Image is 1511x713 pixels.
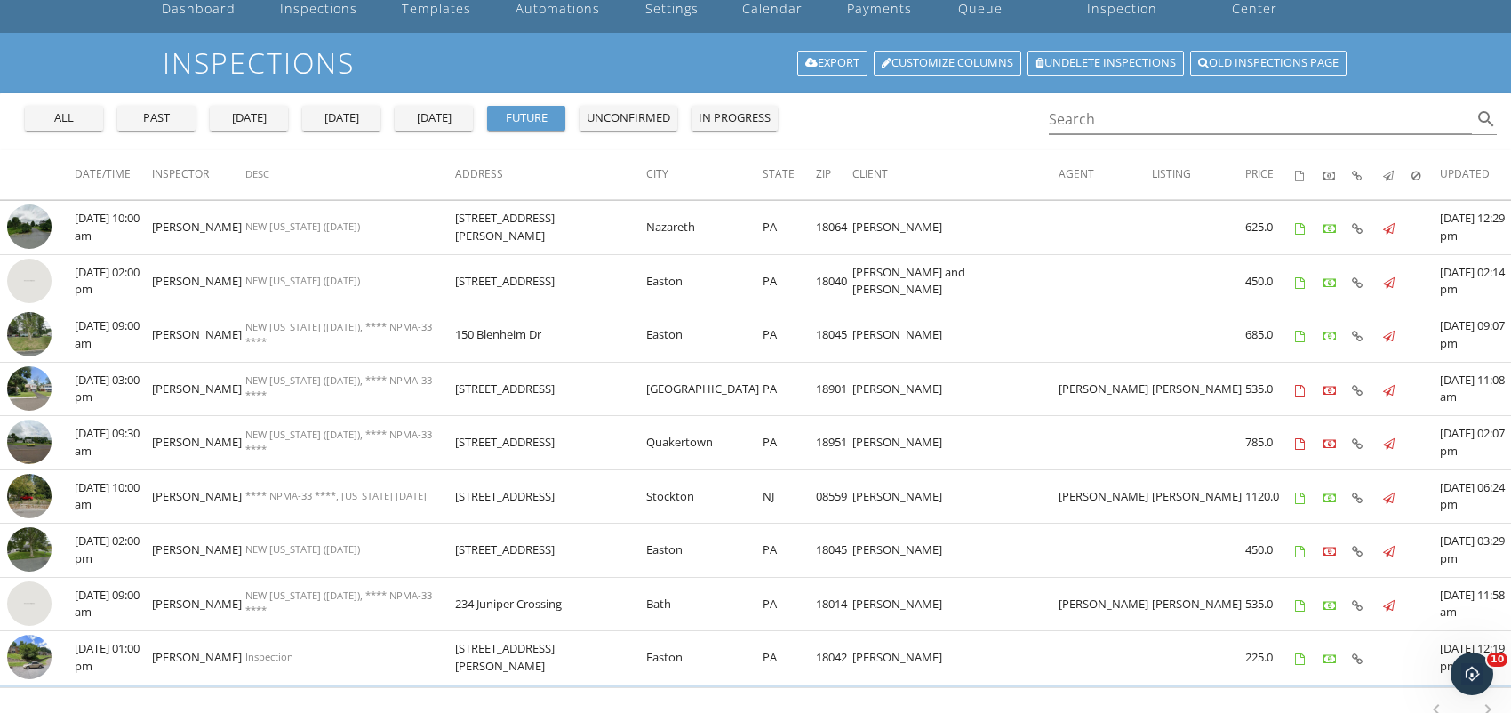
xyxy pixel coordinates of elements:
th: Price: Not sorted. [1245,150,1295,200]
td: 450.0 [1245,254,1295,308]
td: [PERSON_NAME] [152,308,245,363]
img: streetview [7,581,52,626]
td: Easton [646,631,763,685]
td: 18901 [816,362,852,416]
td: [DATE] 12:29 pm [1440,201,1511,255]
th: Client: Not sorted. [852,150,1059,200]
td: [STREET_ADDRESS] [455,362,646,416]
td: Easton [646,524,763,578]
td: [PERSON_NAME] [852,362,1059,416]
span: Date/Time [75,166,131,181]
td: Stockton [646,469,763,524]
td: PA [763,201,816,255]
th: Published: Not sorted. [1383,150,1411,200]
span: City [646,166,668,181]
td: 450.0 [1245,524,1295,578]
a: Undelete inspections [1027,51,1184,76]
td: [DATE] 02:07 pm [1440,416,1511,470]
td: 535.0 [1245,362,1295,416]
button: unconfirmed [580,106,677,131]
td: PA [763,308,816,363]
a: Old inspections page [1190,51,1347,76]
td: 150 Blenheim Dr [455,308,646,363]
h1: Inspections [163,47,1348,78]
span: Updated [1440,166,1490,181]
span: Inspection [245,650,293,663]
td: [DATE] 01:00 pm [75,631,152,685]
button: in progress [692,106,778,131]
button: future [487,106,565,131]
td: Easton [646,254,763,308]
th: Zip: Not sorted. [816,150,852,200]
div: [DATE] [309,109,373,127]
td: 1120.0 [1245,469,1295,524]
td: PA [763,362,816,416]
img: streetview [7,474,52,518]
td: [PERSON_NAME] [852,469,1059,524]
td: PA [763,524,816,578]
span: Client [852,166,888,181]
td: PA [763,577,816,631]
span: NEW [US_STATE] ([DATE]) [245,220,360,233]
span: NEW [US_STATE] ([DATE]), **** NPMA-33 **** [245,589,432,617]
td: Quakertown [646,416,763,470]
div: [DATE] [217,109,281,127]
span: NEW [US_STATE] ([DATE]), **** NPMA-33 **** [245,373,432,402]
td: [STREET_ADDRESS] [455,524,646,578]
td: PA [763,416,816,470]
td: 18045 [816,524,852,578]
td: [DATE] 02:00 pm [75,524,152,578]
td: 18040 [816,254,852,308]
td: [DATE] 11:58 am [1440,577,1511,631]
td: [PERSON_NAME] and [PERSON_NAME] [852,254,1059,308]
span: Desc [245,167,269,180]
th: City: Not sorted. [646,150,763,200]
iframe: Intercom live chat [1451,653,1493,695]
td: [DATE] 09:30 am [75,416,152,470]
th: Date/Time: Not sorted. [75,150,152,200]
td: 685.0 [1245,308,1295,363]
span: Inspector [152,166,209,181]
td: 785.0 [1245,416,1295,470]
img: streetview [7,259,52,303]
img: streetview [7,312,52,356]
td: [PERSON_NAME] [852,577,1059,631]
td: [DATE] 03:29 pm [1440,524,1511,578]
td: 18064 [816,201,852,255]
td: [DATE] 11:08 am [1440,362,1511,416]
span: 10 [1487,653,1507,667]
img: streetview [7,420,52,464]
td: [PERSON_NAME] [852,308,1059,363]
td: Nazareth [646,201,763,255]
span: Address [455,166,503,181]
th: Agent: Not sorted. [1059,150,1152,200]
td: [PERSON_NAME] [852,631,1059,685]
span: State [763,166,795,181]
th: Desc: Not sorted. [245,150,455,200]
td: [PERSON_NAME] [152,524,245,578]
i: search [1475,108,1497,130]
td: 625.0 [1245,201,1295,255]
span: Price [1245,166,1274,181]
img: streetview [7,204,52,249]
td: 535.0 [1245,577,1295,631]
td: [DATE] 02:14 pm [1440,254,1511,308]
span: Zip [816,166,831,181]
td: [PERSON_NAME] [1152,469,1245,524]
td: [PERSON_NAME] [152,416,245,470]
span: Agent [1059,166,1094,181]
td: Easton [646,308,763,363]
td: [PERSON_NAME] [1059,577,1152,631]
td: [STREET_ADDRESS] [455,469,646,524]
span: Listing [1152,166,1191,181]
a: Customize Columns [874,51,1021,76]
span: NEW [US_STATE] ([DATE]), **** NPMA-33 **** [245,428,432,456]
img: streetview [7,366,52,411]
td: [STREET_ADDRESS] [455,416,646,470]
th: Inspection Details: Not sorted. [1352,150,1383,200]
td: [STREET_ADDRESS][PERSON_NAME] [455,201,646,255]
td: NJ [763,469,816,524]
td: PA [763,631,816,685]
th: Updated: Not sorted. [1440,150,1511,200]
td: [DATE] 09:00 am [75,308,152,363]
